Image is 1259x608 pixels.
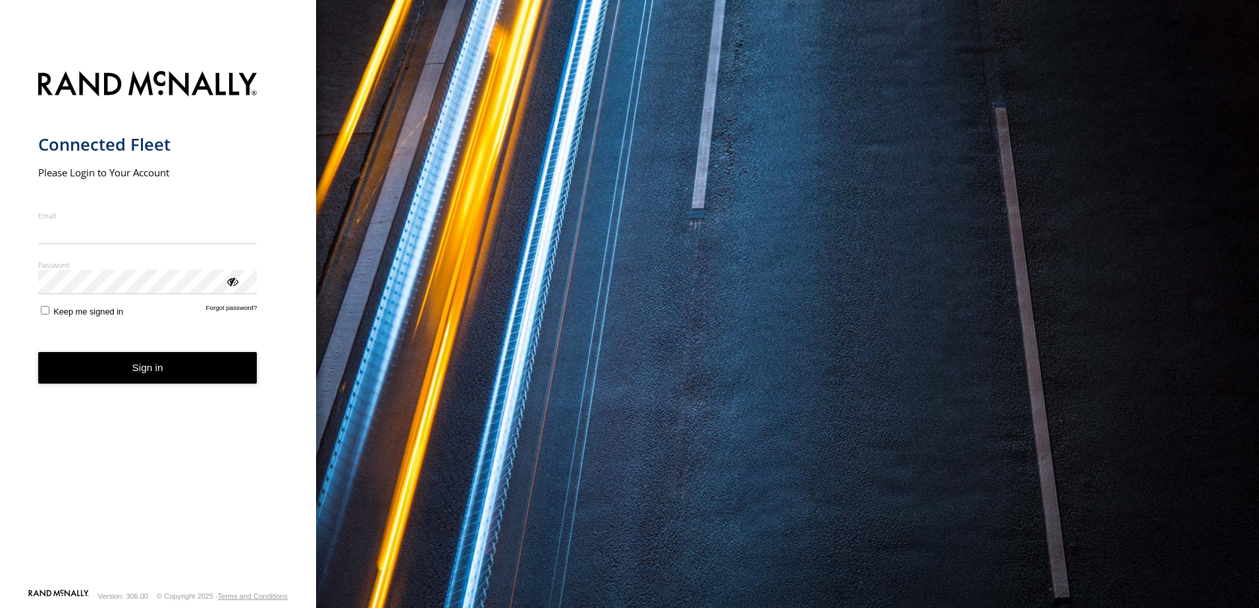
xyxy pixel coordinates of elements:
[225,274,238,288] div: ViewPassword
[206,304,257,317] a: Forgot password?
[38,134,257,155] h1: Connected Fleet
[38,63,279,588] form: main
[38,166,257,179] h2: Please Login to Your Account
[41,306,49,315] input: Keep me signed in
[157,592,288,600] div: © Copyright 2025 -
[218,592,288,600] a: Terms and Conditions
[38,68,257,102] img: Rand McNally
[98,592,148,600] div: Version: 306.00
[38,211,257,220] label: Email
[28,590,89,603] a: Visit our Website
[38,260,257,270] label: Password
[53,307,123,317] span: Keep me signed in
[38,352,257,384] button: Sign in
